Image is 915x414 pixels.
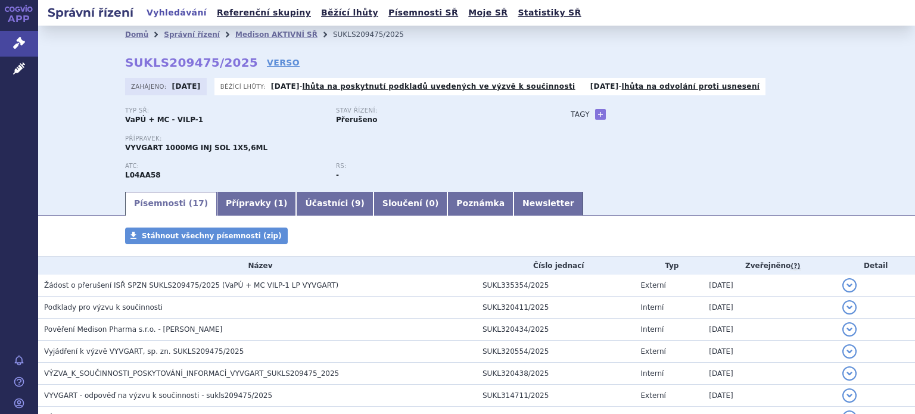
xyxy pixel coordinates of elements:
[842,388,857,403] button: detail
[125,228,288,244] a: Stáhnout všechny písemnosti (zip)
[477,275,635,297] td: SUKL335354/2025
[703,257,836,275] th: Zveřejněno
[842,366,857,381] button: detail
[164,30,220,39] a: Správní řízení
[38,4,143,21] h2: Správní řízení
[595,109,606,120] a: +
[641,325,664,334] span: Interní
[131,82,169,91] span: Zahájeno:
[842,344,857,359] button: detail
[336,116,377,124] strong: Přerušeno
[235,30,318,39] a: Medison AKTIVNÍ SŘ
[477,319,635,341] td: SUKL320434/2025
[125,135,547,142] p: Přípravek:
[385,5,462,21] a: Písemnosti SŘ
[333,26,419,43] li: SUKLS209475/2025
[703,363,836,385] td: [DATE]
[143,5,210,21] a: Vyhledávání
[641,369,664,378] span: Interní
[318,5,382,21] a: Běžící lhůty
[703,385,836,407] td: [DATE]
[590,82,619,91] strong: [DATE]
[125,107,324,114] p: Typ SŘ:
[220,82,268,91] span: Běžící lhůty:
[125,55,258,70] strong: SUKLS209475/2025
[336,107,535,114] p: Stav řízení:
[44,369,339,378] span: VÝZVA_K_SOUČINNOSTI_POSKYTOVÁNÍ_INFORMACÍ_VYVGART_SUKLS209475_2025
[477,341,635,363] td: SUKL320554/2025
[514,5,584,21] a: Statistiky SŘ
[641,391,666,400] span: Externí
[842,322,857,337] button: detail
[590,82,760,91] p: -
[125,163,324,170] p: ATC:
[142,232,282,240] span: Stáhnout všechny písemnosti (zip)
[44,303,163,312] span: Podklady pro výzvu k součinnosti
[641,303,664,312] span: Interní
[836,257,915,275] th: Detail
[703,319,836,341] td: [DATE]
[374,192,447,216] a: Sloučení (0)
[513,192,583,216] a: Newsletter
[336,171,339,179] strong: -
[465,5,511,21] a: Moje SŘ
[703,341,836,363] td: [DATE]
[125,30,148,39] a: Domů
[703,297,836,319] td: [DATE]
[267,57,300,69] a: VERSO
[477,385,635,407] td: SUKL314711/2025
[571,107,590,122] h3: Tagy
[336,163,535,170] p: RS:
[477,257,635,275] th: Číslo jednací
[213,5,315,21] a: Referenční skupiny
[125,171,161,179] strong: EFGARTIGIMOD ALFA
[217,192,296,216] a: Přípravky (1)
[641,347,666,356] span: Externí
[271,82,575,91] p: -
[44,391,272,400] span: VYVGART - odpověď na výzvu k součinnosti - sukls209475/2025
[842,300,857,315] button: detail
[355,198,361,208] span: 9
[278,198,284,208] span: 1
[477,363,635,385] td: SUKL320438/2025
[296,192,373,216] a: Účastníci (9)
[621,82,760,91] a: lhůta na odvolání proti usnesení
[125,144,267,152] span: VYVGART 1000MG INJ SOL 1X5,6ML
[271,82,300,91] strong: [DATE]
[38,257,477,275] th: Název
[303,82,575,91] a: lhůta na poskytnutí podkladů uvedených ve výzvě k součinnosti
[44,347,244,356] span: Vyjádření k výzvě VYVGART, sp. zn. SUKLS209475/2025
[477,297,635,319] td: SUKL320411/2025
[44,325,222,334] span: Pověření Medison Pharma s.r.o. - Hrdličková
[635,257,704,275] th: Typ
[44,281,338,290] span: Žádost o přerušení ISŘ SPZN SUKLS209475/2025 (VaPÚ + MC VILP-1 LP VYVGART)
[172,82,201,91] strong: [DATE]
[429,198,435,208] span: 0
[125,116,203,124] strong: VaPÚ + MC - VILP-1
[842,278,857,292] button: detail
[192,198,204,208] span: 17
[790,262,800,270] abbr: (?)
[447,192,513,216] a: Poznámka
[703,275,836,297] td: [DATE]
[125,192,217,216] a: Písemnosti (17)
[641,281,666,290] span: Externí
